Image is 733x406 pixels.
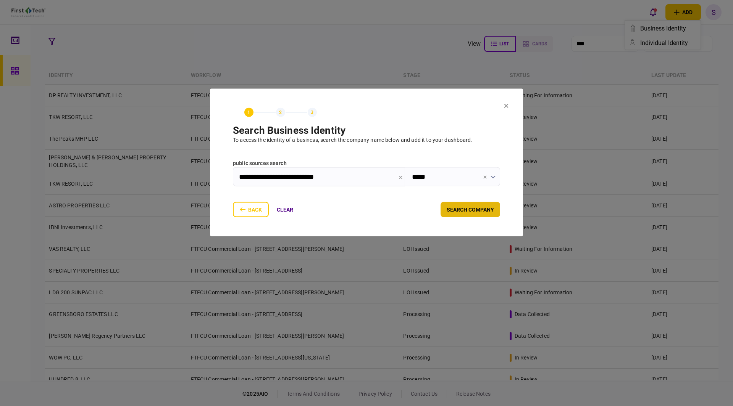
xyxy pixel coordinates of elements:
[233,125,500,136] h1: search business identity
[441,202,500,217] button: search company
[311,110,314,115] text: 3
[247,110,250,115] text: 1
[271,202,299,217] button: clear
[233,136,500,144] div: To access the identity of a business, search the company name below and add it to your dashboard .
[279,110,282,115] text: 2
[233,159,500,167] label: public sources search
